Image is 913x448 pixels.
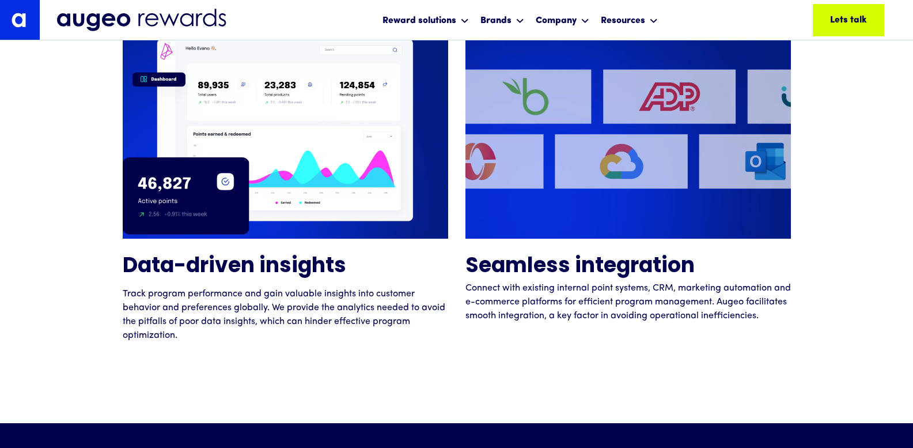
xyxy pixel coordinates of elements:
p: Connect with existing internal point systems, CRM, marketing automation and e-commerce platforms ... [465,281,791,323]
div: Brands [478,5,527,35]
div: Resources [601,14,645,28]
div: Reward solutions [380,5,472,35]
a: Lets talk [813,4,884,36]
div: Company [533,5,592,35]
h4: Data-driven insights [123,256,448,279]
div: Reward solutions [382,14,456,28]
div: Resources [598,5,661,35]
h4: Seamless integration [465,256,791,279]
p: Track program performance and gain valuable insights into customer behavior and preferences globa... [123,287,448,342]
div: Company [536,14,577,28]
div: Brands [480,14,512,28]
